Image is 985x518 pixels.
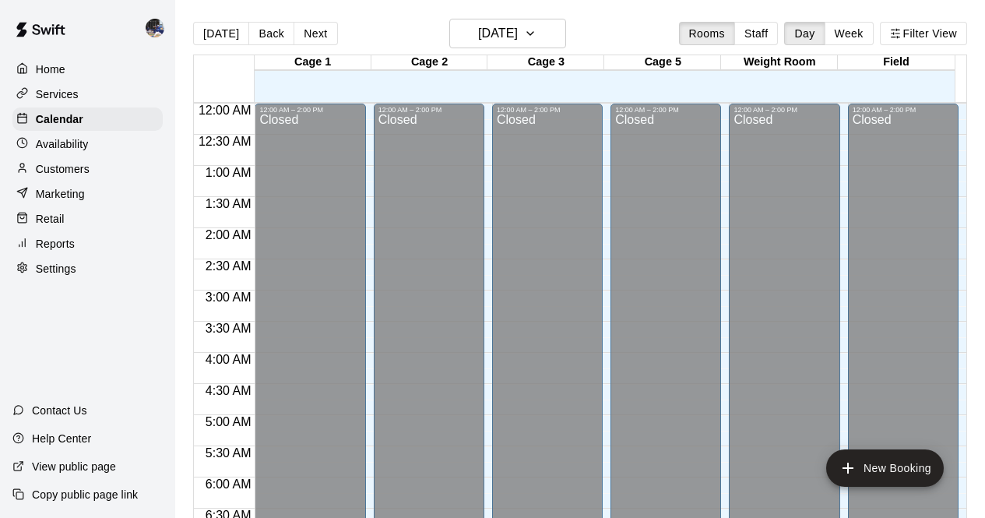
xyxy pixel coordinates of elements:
[838,55,955,70] div: Field
[36,261,76,277] p: Settings
[142,12,175,44] div: Kevin Chandler
[202,197,255,210] span: 1:30 AM
[202,384,255,397] span: 4:30 AM
[36,86,79,102] p: Services
[202,259,255,273] span: 2:30 AM
[12,58,163,81] a: Home
[784,22,825,45] button: Day
[202,353,255,366] span: 4:00 AM
[193,22,249,45] button: [DATE]
[825,22,874,45] button: Week
[36,161,90,177] p: Customers
[12,132,163,156] a: Availability
[615,106,716,114] div: 12:00 AM – 2:00 PM
[202,166,255,179] span: 1:00 AM
[202,322,255,335] span: 3:30 AM
[248,22,294,45] button: Back
[146,19,164,37] img: Kevin Chandler
[195,135,255,148] span: 12:30 AM
[679,22,735,45] button: Rooms
[826,449,944,487] button: add
[36,186,85,202] p: Marketing
[853,106,954,114] div: 12:00 AM – 2:00 PM
[36,62,65,77] p: Home
[32,487,138,502] p: Copy public page link
[36,236,75,252] p: Reports
[371,55,488,70] div: Cage 2
[449,19,566,48] button: [DATE]
[36,111,83,127] p: Calendar
[12,83,163,106] a: Services
[734,22,779,45] button: Staff
[202,446,255,460] span: 5:30 AM
[32,403,87,418] p: Contact Us
[12,107,163,131] a: Calendar
[721,55,838,70] div: Weight Room
[36,136,89,152] p: Availability
[487,55,604,70] div: Cage 3
[497,106,598,114] div: 12:00 AM – 2:00 PM
[202,291,255,304] span: 3:00 AM
[255,55,371,70] div: Cage 1
[733,106,835,114] div: 12:00 AM – 2:00 PM
[12,207,163,231] a: Retail
[202,228,255,241] span: 2:00 AM
[12,257,163,280] a: Settings
[604,55,721,70] div: Cage 5
[478,23,518,44] h6: [DATE]
[12,157,163,181] a: Customers
[294,22,337,45] button: Next
[378,106,480,114] div: 12:00 AM – 2:00 PM
[880,22,967,45] button: Filter View
[32,459,116,474] p: View public page
[36,211,65,227] p: Retail
[195,104,255,117] span: 12:00 AM
[202,477,255,491] span: 6:00 AM
[32,431,91,446] p: Help Center
[259,106,361,114] div: 12:00 AM – 2:00 PM
[12,232,163,255] a: Reports
[12,182,163,206] a: Marketing
[202,415,255,428] span: 5:00 AM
